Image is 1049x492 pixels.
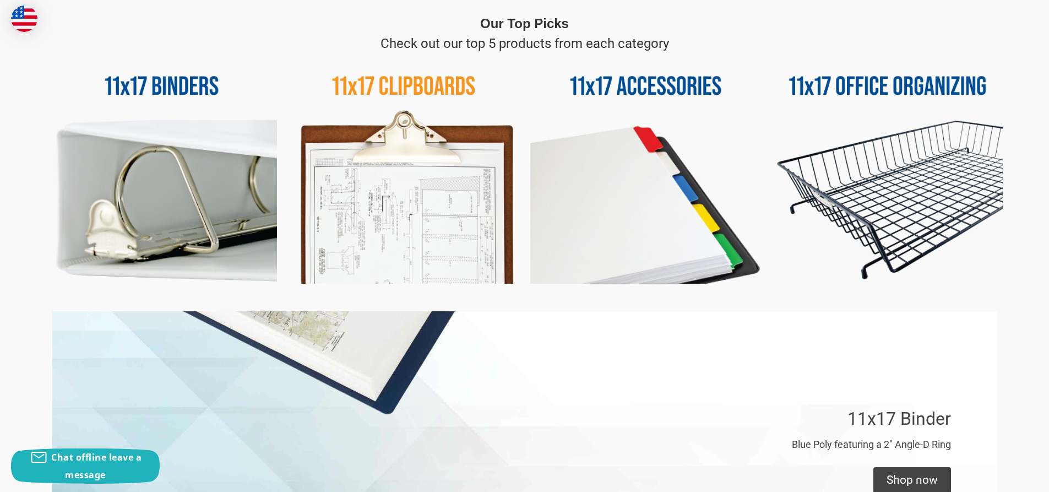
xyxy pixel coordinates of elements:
p: Our Top Picks [480,14,569,34]
img: 11x17 Clipboards [289,53,519,284]
div: Shop now [887,472,938,489]
img: duty and tax information for United States [11,6,37,32]
img: 11x17 Office Organizing [773,53,1003,284]
iframe: Google Customer Reviews [958,462,1049,492]
button: Chat offline leave a message [11,448,160,484]
p: Check out our top 5 products from each category [381,34,669,53]
p: Blue Poly featuring a 2" Angle-D Ring [792,437,951,452]
img: 11x17 Binders [46,53,277,284]
img: 11x17 Accessories [530,53,761,284]
span: Chat offline leave a message [51,451,142,481]
p: 11x17 Binder [847,406,951,432]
